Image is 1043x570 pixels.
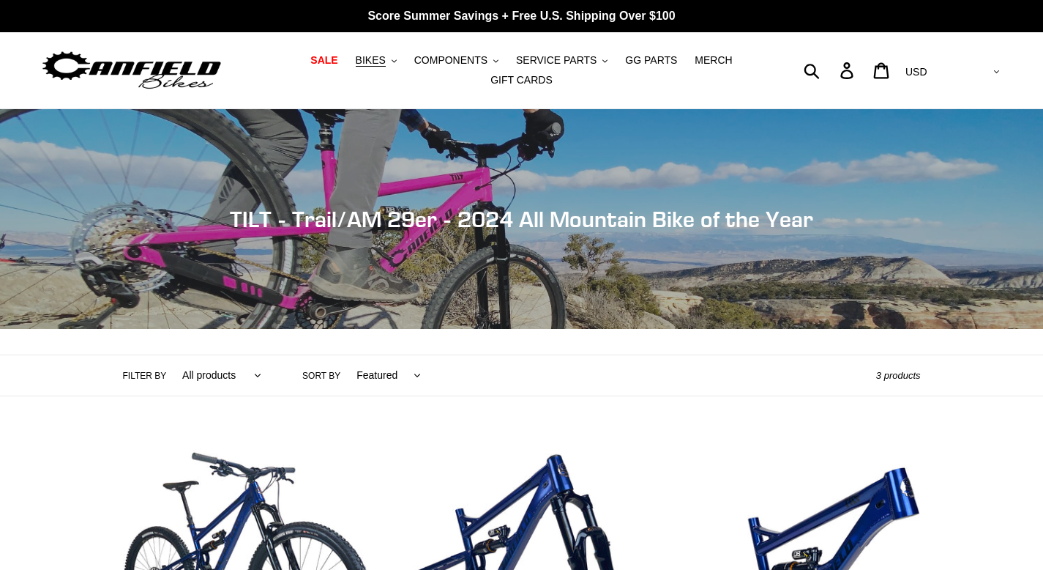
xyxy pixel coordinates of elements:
span: TILT - Trail/AM 29er - 2024 All Mountain Bike of the Year [230,206,813,232]
a: GG PARTS [618,51,684,70]
a: MERCH [687,51,739,70]
a: SALE [303,51,345,70]
a: GIFT CARDS [483,70,560,90]
button: SERVICE PARTS [509,51,615,70]
button: COMPONENTS [407,51,506,70]
img: Canfield Bikes [40,48,223,94]
span: SERVICE PARTS [516,54,597,67]
span: BIKES [356,54,386,67]
span: SALE [310,54,337,67]
span: MERCH [695,54,732,67]
input: Search [812,54,849,86]
label: Sort by [302,369,340,382]
span: COMPONENTS [414,54,487,67]
span: GG PARTS [625,54,677,67]
span: GIFT CARDS [490,74,553,86]
span: 3 products [876,370,921,381]
label: Filter by [123,369,167,382]
button: BIKES [348,51,404,70]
